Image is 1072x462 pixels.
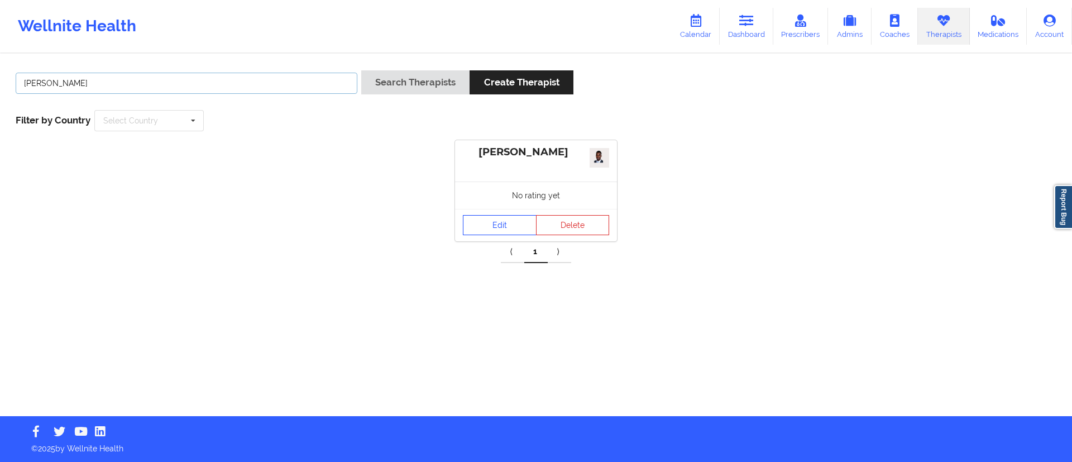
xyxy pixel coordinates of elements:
[590,148,609,168] img: fc43c50a-bbec-42a3-bb2f-6f1e36b2fbb5Untitled.png
[672,8,720,45] a: Calendar
[361,70,470,94] button: Search Therapists
[501,241,571,263] div: Pagination Navigation
[455,182,617,209] div: No rating yet
[872,8,918,45] a: Coaches
[1054,185,1072,229] a: Report Bug
[16,115,90,126] span: Filter by Country
[16,73,357,94] input: Search Keywords
[103,117,158,125] div: Select Country
[720,8,773,45] a: Dashboard
[970,8,1027,45] a: Medications
[463,215,537,235] a: Edit
[773,8,829,45] a: Prescribers
[501,241,524,263] a: Previous item
[536,215,610,235] button: Delete
[1027,8,1072,45] a: Account
[918,8,970,45] a: Therapists
[828,8,872,45] a: Admins
[23,435,1049,454] p: © 2025 by Wellnite Health
[463,146,609,159] div: [PERSON_NAME]
[524,241,548,263] a: 1
[470,70,573,94] button: Create Therapist
[548,241,571,263] a: Next item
